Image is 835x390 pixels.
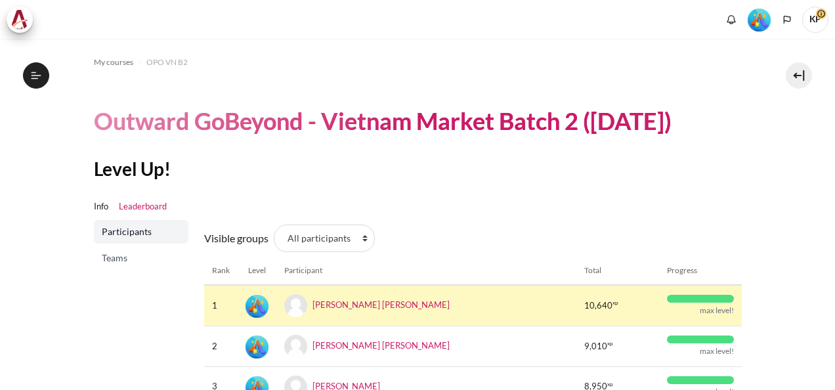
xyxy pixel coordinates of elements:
span: Participants [102,225,183,238]
th: Participant [276,257,576,285]
div: max level! [700,346,734,357]
a: OPO VN B2 [146,54,188,70]
a: Participants [94,220,188,244]
span: My courses [94,56,133,68]
span: xp [607,342,613,345]
div: Level #5 [748,7,771,32]
td: 1 [204,285,238,326]
th: Level [238,257,276,285]
span: Teams [102,251,183,265]
a: Info [94,200,108,213]
img: Level #5 [748,9,771,32]
a: Teams [94,246,188,270]
a: Architeck Architeck [7,7,39,33]
label: Visible groups [204,230,268,246]
div: max level! [700,305,734,316]
nav: Navigation bar [94,52,742,73]
span: 10,640 [584,299,612,313]
div: Level #5 [246,293,268,318]
th: Total [576,257,659,285]
img: Architeck [11,10,29,30]
a: [PERSON_NAME] [PERSON_NAME] [312,299,450,310]
span: KP [802,7,828,33]
h2: Level Up! [94,157,742,181]
th: Progress [659,257,742,285]
span: xp [607,383,613,386]
img: Level #5 [246,295,268,318]
span: 9,010 [584,340,607,353]
h1: Outward GoBeyond - Vietnam Market Batch 2 ([DATE]) [94,106,672,137]
a: My courses [94,54,133,70]
img: Level #5 [246,336,268,358]
span: xp [612,301,618,305]
td: 2 [204,326,238,366]
a: [PERSON_NAME] [PERSON_NAME] [312,340,450,351]
div: Level #5 [246,334,268,358]
a: Level #5 [742,7,776,32]
span: OPO VN B2 [146,56,188,68]
button: Languages [777,10,797,30]
a: User menu [802,7,828,33]
a: Leaderboard [119,200,167,213]
th: Rank [204,257,238,285]
div: Show notification window with no new notifications [721,10,741,30]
